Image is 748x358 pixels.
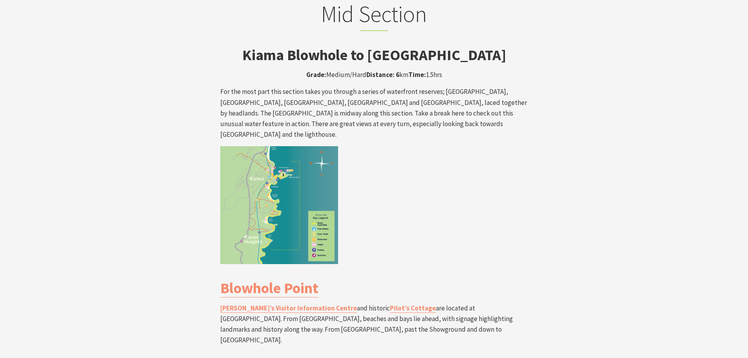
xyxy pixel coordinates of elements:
[220,303,528,346] p: and historic are located at [GEOGRAPHIC_DATA]. From [GEOGRAPHIC_DATA], beaches and bays lie ahead...
[306,70,326,79] strong: Grade:
[220,0,528,31] h2: Mid Section
[390,304,436,313] a: Pilot’s Cottage
[220,70,528,80] p: Medium/Hard km 1.5hrs
[408,70,426,79] strong: Time:
[220,304,357,313] a: [PERSON_NAME]’s Visitor Information Centre
[366,70,399,79] strong: Distance: 6
[220,279,318,297] a: Blowhole Point
[220,86,528,140] p: For the most part this section takes you through a series of waterfront reserves; [GEOGRAPHIC_DAT...
[242,46,506,64] strong: Kiama Blowhole to [GEOGRAPHIC_DATA]
[220,146,338,264] img: Kiama Coast Walk Mid Section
